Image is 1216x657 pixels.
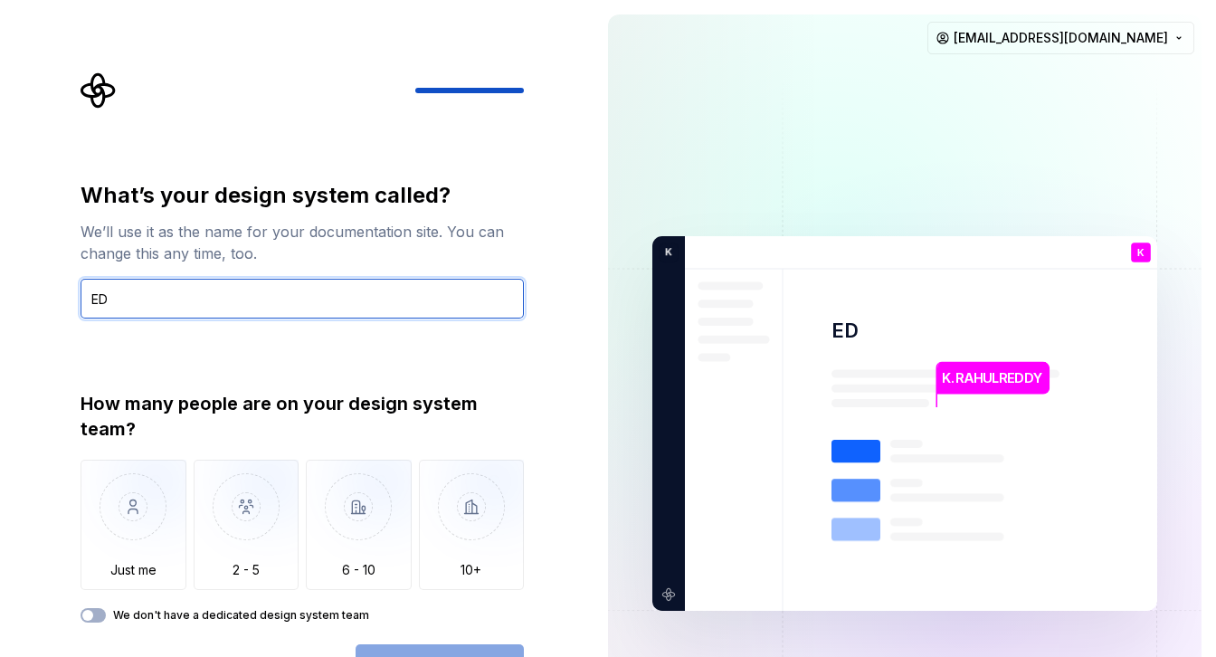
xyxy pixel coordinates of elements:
p: K [659,244,672,261]
p: K.RAHULREDDY [942,368,1043,388]
span: [EMAIL_ADDRESS][DOMAIN_NAME] [954,29,1168,47]
p: ED [831,318,858,344]
div: How many people are on your design system team? [81,391,524,442]
svg: Supernova Logo [81,72,117,109]
div: What’s your design system called? [81,181,524,210]
div: We’ll use it as the name for your documentation site. You can change this any time, too. [81,221,524,264]
button: [EMAIL_ADDRESS][DOMAIN_NAME] [927,22,1194,54]
label: We don't have a dedicated design system team [113,608,369,623]
p: K [1137,248,1145,258]
input: Design system name [81,279,524,319]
